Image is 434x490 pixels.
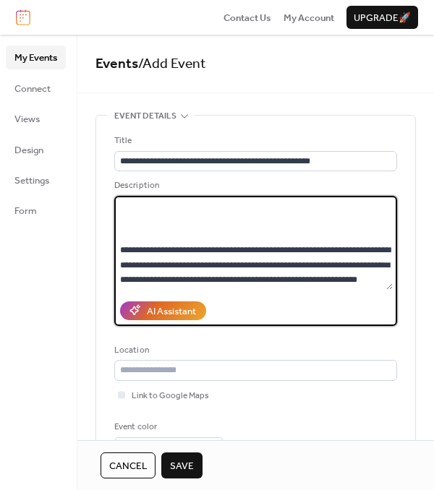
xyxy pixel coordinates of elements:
a: Design [6,138,66,161]
span: Save [170,459,194,473]
span: Settings [14,173,49,188]
a: My Events [6,46,66,69]
button: AI Assistant [120,301,206,320]
div: AI Assistant [147,304,196,319]
a: Views [6,107,66,130]
div: Title [114,134,394,148]
span: My Account [284,11,334,25]
button: Cancel [101,452,156,478]
span: My Events [14,51,57,65]
img: logo [16,9,30,25]
span: Upgrade 🚀 [354,11,411,25]
span: Form [14,204,37,218]
span: / Add Event [138,51,206,77]
a: Contact Us [224,10,271,25]
button: Save [161,452,203,478]
a: Connect [6,77,66,100]
span: Link to Google Maps [132,389,209,403]
span: Contact Us [224,11,271,25]
span: Views [14,112,40,126]
div: Description [114,179,394,193]
a: Events [95,51,138,77]
span: Cancel [109,459,147,473]
a: Settings [6,168,66,192]
span: Event details [114,109,176,124]
a: Form [6,199,66,222]
span: Design [14,143,43,158]
a: My Account [284,10,334,25]
button: Upgrade🚀 [346,6,418,29]
div: Event color [114,420,221,434]
div: Location [114,343,394,358]
span: Connect [14,82,51,96]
